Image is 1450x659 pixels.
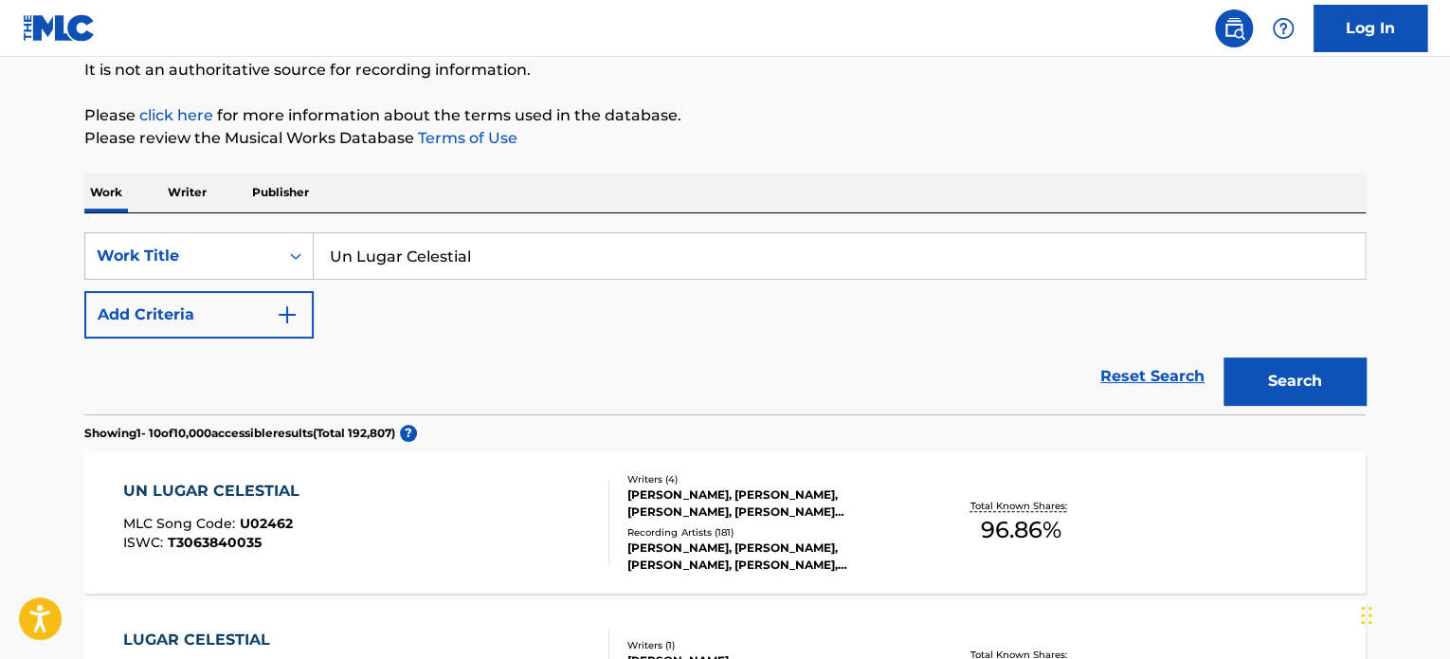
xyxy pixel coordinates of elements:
span: U02462 [240,515,293,532]
div: [PERSON_NAME], [PERSON_NAME], [PERSON_NAME], [PERSON_NAME] [PERSON_NAME] [627,486,914,521]
p: It is not an authoritative source for recording information. [84,59,1366,82]
img: help [1272,17,1295,40]
div: Writers ( 1 ) [627,638,914,652]
a: UN LUGAR CELESTIALMLC Song Code:U02462ISWC:T3063840035Writers (4)[PERSON_NAME], [PERSON_NAME], [P... [84,451,1366,594]
div: Work Title [97,245,267,267]
a: Reset Search [1091,356,1214,397]
span: ? [400,425,417,442]
p: Writer [162,173,212,212]
a: Log In [1314,5,1427,52]
img: search [1223,17,1245,40]
iframe: Chat Widget [1355,568,1450,659]
button: Add Criteria [84,291,314,339]
div: LUGAR CELESTIAL [123,629,299,651]
div: [PERSON_NAME], [PERSON_NAME], [PERSON_NAME], [PERSON_NAME], [PERSON_NAME] [627,540,914,574]
form: Search Form [84,232,1366,414]
div: Drag [1361,587,1372,644]
p: Showing 1 - 10 of 10,000 accessible results (Total 192,807 ) [84,425,395,442]
span: ISWC : [123,534,168,551]
span: MLC Song Code : [123,515,240,532]
span: 96.86 % [980,513,1060,547]
img: 9d2ae6d4665cec9f34b9.svg [276,303,299,326]
span: T3063840035 [168,534,262,551]
div: UN LUGAR CELESTIAL [123,480,309,503]
p: Work [84,173,128,212]
a: Public Search [1215,9,1253,47]
p: Total Known Shares: [970,499,1071,513]
p: Please for more information about the terms used in the database. [84,104,1366,127]
div: Recording Artists ( 181 ) [627,525,914,540]
img: MLC Logo [23,14,96,42]
p: Please review the Musical Works Database [84,127,1366,150]
p: Publisher [246,173,315,212]
button: Search [1223,357,1366,405]
div: Writers ( 4 ) [627,472,914,486]
a: click here [139,106,213,124]
div: Help [1264,9,1302,47]
a: Terms of Use [414,129,517,147]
